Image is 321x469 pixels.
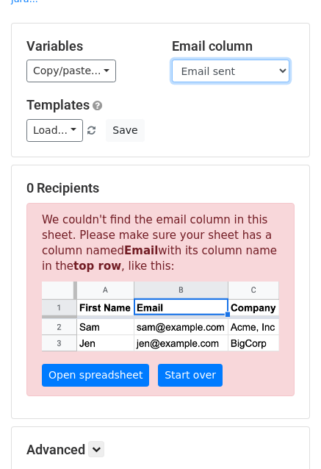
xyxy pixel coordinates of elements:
h5: Email column [172,38,295,54]
button: Save [106,119,144,142]
h5: 0 Recipients [26,180,295,196]
a: Templates [26,97,90,112]
iframe: Chat Widget [248,398,321,469]
a: Start over [158,364,223,387]
strong: top row [73,259,121,273]
div: Widget de chat [248,398,321,469]
img: google_sheets_email_column-fe0440d1484b1afe603fdd0efe349d91248b687ca341fa437c667602712cb9b1.png [42,282,279,351]
strong: Email [124,244,158,257]
h5: Advanced [26,442,295,458]
a: Load... [26,119,83,142]
p: We couldn't find the email column in this sheet. Please make sure your sheet has a column named w... [26,203,295,395]
a: Open spreadsheet [42,364,149,387]
h5: Variables [26,38,150,54]
a: Copy/paste... [26,60,116,82]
